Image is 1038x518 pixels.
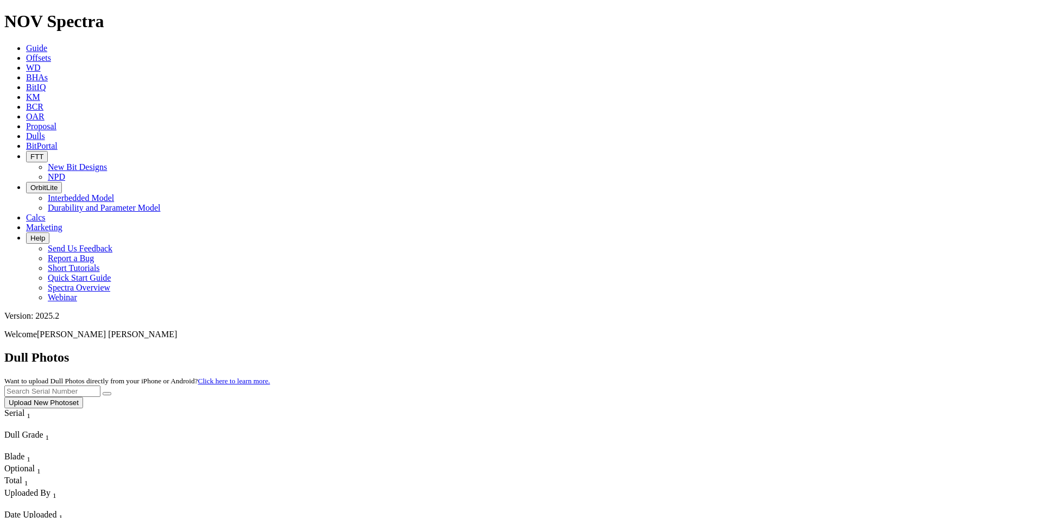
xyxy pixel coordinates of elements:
div: Column Menu [4,420,50,430]
a: Calcs [26,213,46,222]
sub: 1 [24,479,28,488]
button: OrbitLite [26,182,62,193]
sub: 1 [46,433,49,441]
p: Welcome [4,330,1034,339]
div: Dull Grade Sort None [4,430,80,442]
h2: Dull Photos [4,350,1034,365]
span: Help [30,234,45,242]
a: Interbedded Model [48,193,114,203]
a: Offsets [26,53,51,62]
div: Sort None [4,476,42,488]
sub: 1 [37,467,41,475]
small: Want to upload Dull Photos directly from your iPhone or Android? [4,377,270,385]
sub: 1 [27,455,30,463]
div: Sort None [4,464,42,476]
a: Dulls [26,131,45,141]
div: Sort None [4,488,106,510]
sub: 1 [27,412,30,420]
a: Webinar [48,293,77,302]
div: Sort None [4,430,80,452]
span: Sort None [53,488,56,497]
span: Sort None [27,408,30,418]
div: Column Menu [4,500,106,510]
div: Uploaded By Sort None [4,488,106,500]
div: Sort None [4,452,42,464]
span: Sort None [46,430,49,439]
span: Sort None [24,476,28,485]
h1: NOV Spectra [4,11,1034,31]
a: Quick Start Guide [48,273,111,282]
span: Serial [4,408,24,418]
a: Proposal [26,122,56,131]
sub: 1 [53,491,56,500]
a: Send Us Feedback [48,244,112,253]
a: BHAs [26,73,48,82]
div: Sort None [4,408,50,430]
div: Optional Sort None [4,464,42,476]
a: KM [26,92,40,102]
span: FTT [30,153,43,161]
div: Version: 2025.2 [4,311,1034,321]
button: FTT [26,151,48,162]
a: BCR [26,102,43,111]
span: Sort None [37,464,41,473]
a: OAR [26,112,45,121]
span: Optional [4,464,35,473]
a: Guide [26,43,47,53]
span: Sort None [27,452,30,461]
button: Help [26,232,49,244]
a: Short Tutorials [48,263,100,273]
a: New Bit Designs [48,162,107,172]
div: Column Menu [4,442,80,452]
a: NPD [48,172,65,181]
input: Search Serial Number [4,386,100,397]
a: Report a Bug [48,254,94,263]
a: WD [26,63,41,72]
a: BitIQ [26,83,46,92]
button: Upload New Photoset [4,397,83,408]
span: [PERSON_NAME] [PERSON_NAME] [37,330,177,339]
span: Total [4,476,22,485]
span: Dull Grade [4,430,43,439]
span: OrbitLite [30,184,58,192]
div: Total Sort None [4,476,42,488]
a: Durability and Parameter Model [48,203,161,212]
a: Click here to learn more. [198,377,270,385]
div: Blade Sort None [4,452,42,464]
a: Marketing [26,223,62,232]
span: Blade [4,452,24,461]
a: Spectra Overview [48,283,110,292]
a: BitPortal [26,141,58,150]
span: Uploaded By [4,488,50,497]
div: Serial Sort None [4,408,50,420]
